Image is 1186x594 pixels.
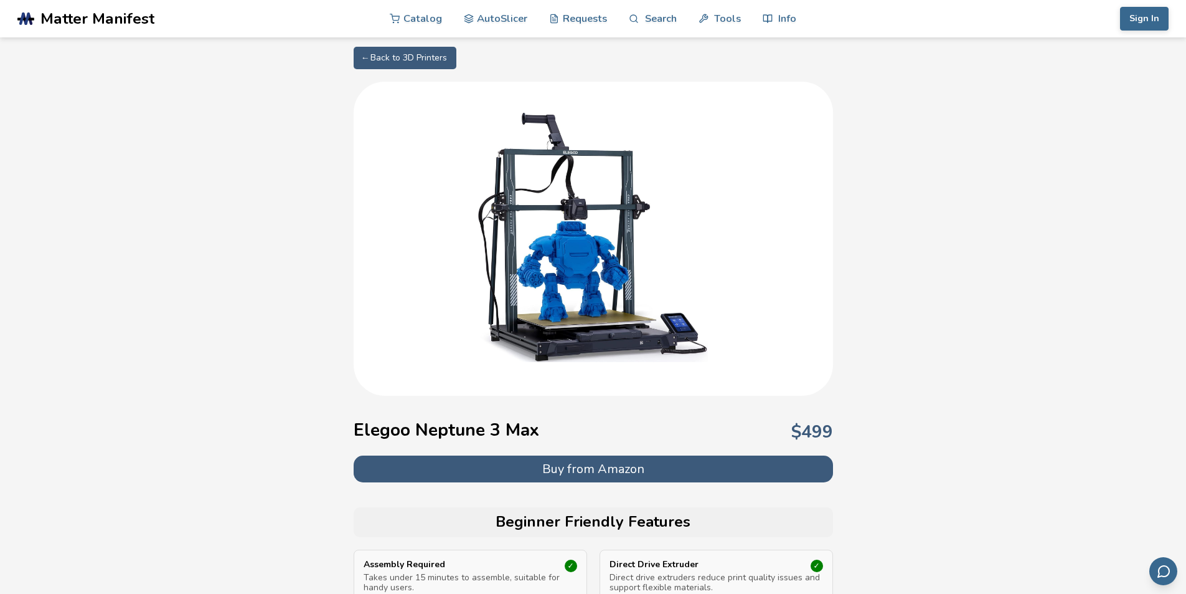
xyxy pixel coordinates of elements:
[565,560,577,572] div: ✓
[1120,7,1169,31] button: Sign In
[469,113,718,362] img: Elegoo Neptune 3 Max
[364,573,577,593] p: Takes under 15 minutes to assemble, suitable for handy users.
[354,420,539,440] h1: Elegoo Neptune 3 Max
[1149,557,1177,585] button: Send feedback via email
[40,10,154,27] span: Matter Manifest
[609,560,791,570] p: Direct Drive Extruder
[609,573,823,593] p: Direct drive extruders reduce print quality issues and support flexible materials.
[354,456,833,482] button: Buy from Amazon
[811,560,823,572] div: ✓
[364,560,545,570] p: Assembly Required
[791,422,833,442] p: $ 499
[354,47,456,69] a: ← Back to 3D Printers
[360,514,827,531] h2: Beginner Friendly Features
